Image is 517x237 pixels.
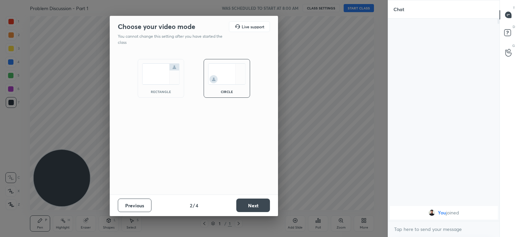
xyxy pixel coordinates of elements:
[242,25,264,29] h5: Live support
[118,199,151,212] button: Previous
[196,202,198,209] h4: 4
[513,5,515,10] p: T
[190,202,192,209] h4: 2
[147,90,174,93] div: rectangle
[513,24,515,29] p: D
[142,63,180,85] img: normalScreenIcon.ae25ed63.svg
[118,22,195,31] h2: Choose your video mode
[438,210,446,215] span: You
[236,199,270,212] button: Next
[446,210,459,215] span: joined
[388,0,410,18] p: Chat
[118,33,227,46] p: You cannot change this setting after you have started the class
[388,205,499,221] div: grid
[193,202,195,209] h4: /
[208,63,246,85] img: circleScreenIcon.acc0effb.svg
[428,209,435,216] img: 53d07d7978e04325acf49187cf6a1afc.jpg
[512,43,515,48] p: G
[213,90,240,93] div: circle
